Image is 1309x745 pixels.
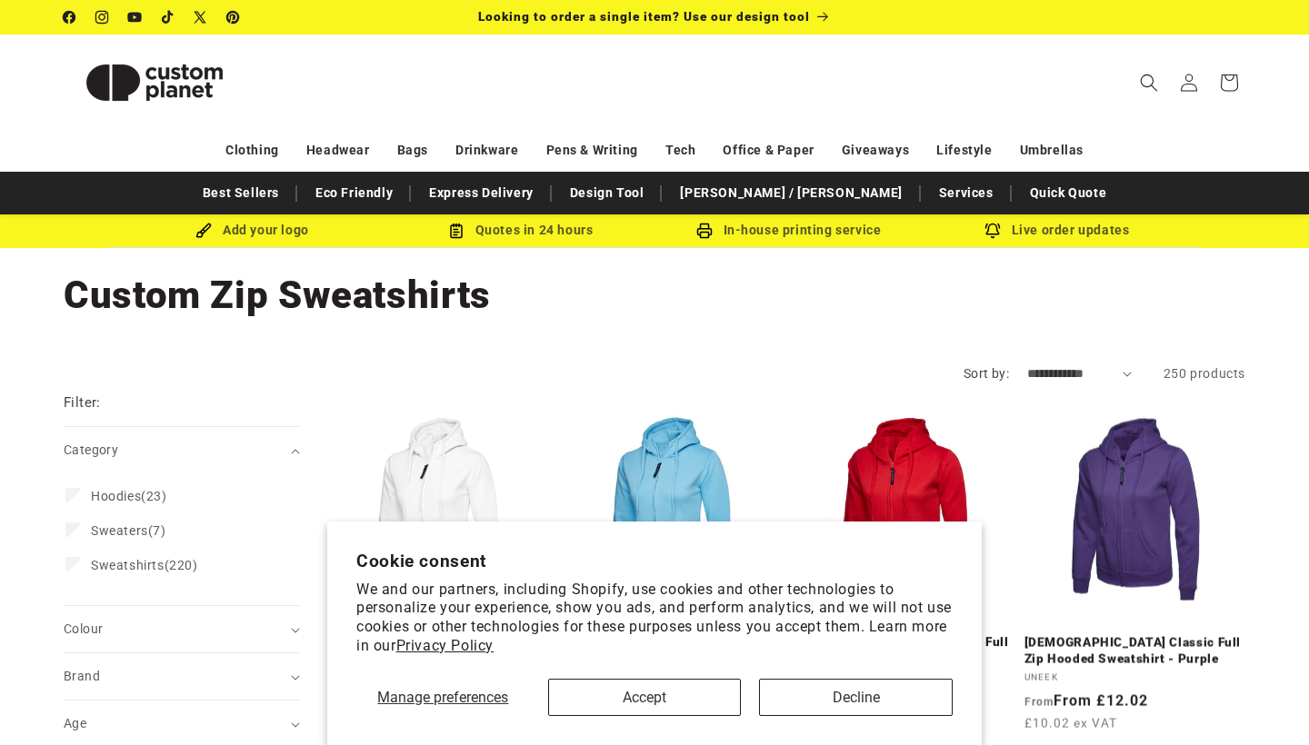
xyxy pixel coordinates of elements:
button: Manage preferences [356,679,530,716]
span: Brand [64,669,100,683]
span: Category [64,442,118,457]
div: Add your logo [118,219,386,242]
img: Custom Planet [64,42,245,124]
img: Brush Icon [195,223,212,239]
h1: Custom Zip Sweatshirts [64,271,1245,320]
a: [PERSON_NAME] / [PERSON_NAME] [671,177,911,209]
a: Quick Quote [1021,177,1116,209]
img: Order Updates Icon [448,223,465,239]
div: Live order updates [923,219,1191,242]
span: Colour [64,621,103,636]
a: Umbrellas [1020,134,1084,166]
a: Services [930,177,1003,209]
a: Giveaways [842,134,909,166]
span: 250 products [1164,366,1245,381]
a: Headwear [306,134,370,166]
a: Bags [397,134,428,166]
a: Custom Planet [57,35,253,130]
a: Tech [665,134,695,166]
span: Sweaters [91,523,148,538]
a: Design Tool [561,177,654,209]
summary: Brand (0 selected) [64,653,300,700]
summary: Category (0 selected) [64,427,300,473]
span: Age [64,716,86,730]
img: Order updates [984,223,1001,239]
div: Quotes in 24 hours [386,219,654,242]
a: Office & Paper [723,134,814,166]
button: Decline [759,679,953,716]
h2: Cookie consent [356,551,953,571]
img: In-house printing [696,223,713,239]
summary: Colour (0 selected) [64,606,300,652]
a: Best Sellers [194,177,288,209]
span: Looking to order a single item? Use our design tool [478,9,810,24]
span: Sweatshirts [91,558,165,572]
a: [DEMOGRAPHIC_DATA] Classic Full Zip Hooded Sweatshirt - Purple [1024,634,1246,666]
button: Accept [548,679,742,716]
span: (220) [91,557,198,573]
span: (23) [91,488,167,504]
summary: Search [1129,63,1169,103]
a: Pens & Writing [546,134,638,166]
a: Privacy Policy [396,637,494,654]
a: Eco Friendly [306,177,402,209]
iframe: Chat Widget [1218,658,1309,745]
span: (7) [91,522,166,539]
a: Lifestyle [936,134,992,166]
span: Manage preferences [377,689,508,706]
a: Clothing [225,134,279,166]
a: Drinkware [455,134,518,166]
h2: Filter: [64,392,101,413]
a: Express Delivery [420,177,543,209]
span: Hoodies [91,489,141,503]
p: We and our partners, including Shopify, use cookies and other technologies to personalize your ex... [356,581,953,656]
label: Sort by: [964,366,1009,381]
div: In-house printing service [654,219,923,242]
